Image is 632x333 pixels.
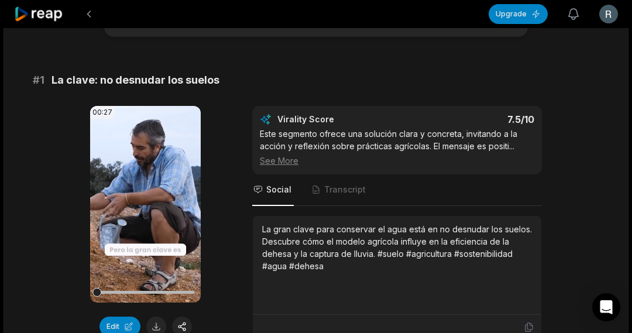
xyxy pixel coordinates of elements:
[51,72,219,88] span: La clave: no desnudar los suelos
[277,114,403,125] div: Virality Score
[252,174,542,206] nav: Tabs
[592,293,620,321] div: Open Intercom Messenger
[90,106,201,303] video: Your browser does not support mp4 format.
[262,223,532,272] div: La gran clave para conservar el agua está en no desnudar los suelos. Descubre cómo el modelo agrí...
[260,155,534,167] div: See More
[489,4,548,24] button: Upgrade
[324,184,366,195] span: Transcript
[266,184,291,195] span: Social
[260,128,534,167] div: Este segmento ofrece una solución clara y concreta, invitando a la acción y reflexión sobre práct...
[33,72,44,88] span: # 1
[409,114,535,125] div: 7.5 /10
